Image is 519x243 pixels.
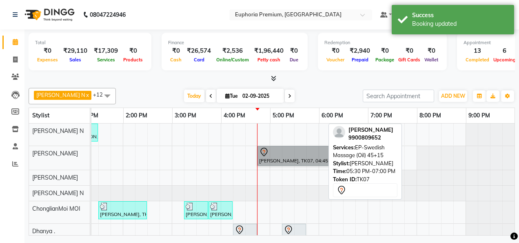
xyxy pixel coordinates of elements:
[32,205,80,212] span: ChonglianMoi MOI
[214,57,251,63] span: Online/Custom
[441,93,465,99] span: ADD NEW
[21,3,77,26] img: logo
[368,110,394,122] a: 7:00 PM
[32,127,84,135] span: [PERSON_NAME] N
[32,112,49,119] span: Stylist
[333,144,385,159] span: EP-Swedish Massage (Oil) 45+15
[422,57,440,63] span: Wallet
[287,46,301,56] div: ₹0
[35,57,60,63] span: Expenses
[60,46,91,56] div: ₹29,110
[491,46,518,56] div: 6
[32,189,84,197] span: [PERSON_NAME] N
[124,110,149,122] a: 2:00 PM
[346,46,373,56] div: ₹2,940
[439,90,467,102] button: ADD NEW
[348,134,393,142] div: 9900809652
[333,167,397,175] div: 05:30 PM-07:00 PM
[412,11,508,20] div: Success
[184,90,204,102] span: Today
[348,126,393,133] span: [PERSON_NAME]
[121,57,145,63] span: Products
[35,46,60,56] div: ₹0
[222,110,247,122] a: 4:00 PM
[32,227,55,235] span: Dhanya .
[168,39,301,46] div: Finance
[373,46,396,56] div: ₹0
[464,57,491,63] span: Completed
[240,90,281,102] input: 2025-09-02
[417,110,443,122] a: 8:00 PM
[91,46,121,56] div: ₹17,309
[99,202,146,218] div: [PERSON_NAME], TK11, 01:30 PM-02:30 PM, EP-Cookies & Cup Cake Pedi
[491,57,518,63] span: Upcoming
[95,57,117,63] span: Services
[396,46,422,56] div: ₹0
[223,93,240,99] span: Tue
[93,91,109,98] span: +12
[35,39,145,46] div: Total
[333,126,345,138] img: profile
[396,57,422,63] span: Gift Cards
[333,168,346,174] span: Time:
[422,46,440,56] div: ₹0
[333,175,397,184] div: TK07
[185,202,207,218] div: [PERSON_NAME] ., TK09, 03:15 PM-03:45 PM, EP-Relaxing Clean-Up
[283,225,305,242] div: [PERSON_NAME] ., TK04, 05:15 PM-05:45 PM, EP-Head Massage (30 Mins) w/o Hairwash
[173,110,198,122] a: 3:00 PM
[333,144,355,151] span: Services:
[67,57,83,63] span: Sales
[234,225,256,242] div: [PERSON_NAME] ., TK08, 04:15 PM-04:45 PM, EP-Head Massage (30 Mins) w/o Hairwash
[288,57,300,63] span: Due
[192,57,206,63] span: Card
[464,46,491,56] div: 13
[32,150,78,157] span: [PERSON_NAME]
[85,92,89,98] a: x
[32,174,78,181] span: [PERSON_NAME]
[324,39,440,46] div: Redemption
[350,57,370,63] span: Prepaid
[324,57,346,63] span: Voucher
[466,110,492,122] a: 9:00 PM
[251,46,287,56] div: ₹1,96,440
[333,160,350,166] span: Stylist:
[168,46,184,56] div: ₹0
[363,90,434,102] input: Search Appointment
[412,20,508,28] div: Booking updated
[255,57,282,63] span: Petty cash
[373,57,396,63] span: Package
[214,46,251,56] div: ₹2,536
[121,46,145,56] div: ₹0
[184,46,214,56] div: ₹26,574
[90,3,126,26] b: 08047224946
[333,176,357,182] span: Token ID:
[271,110,296,122] a: 5:00 PM
[209,202,232,218] div: [PERSON_NAME] ., TK09, 03:45 PM-04:15 PM, EP-Face & Neck Massage (30 Mins)
[324,46,346,56] div: ₹0
[319,110,345,122] a: 6:00 PM
[36,92,85,98] span: [PERSON_NAME] N
[333,160,397,168] div: [PERSON_NAME]
[168,57,184,63] span: Cash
